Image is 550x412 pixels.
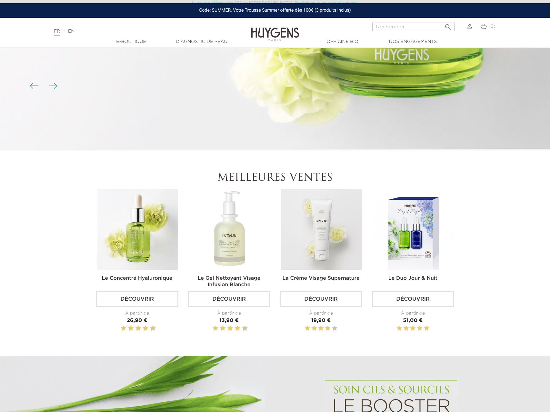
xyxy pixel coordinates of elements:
label: 5 [424,325,429,333]
label: 2 [122,325,125,333]
label: 3 [219,325,220,333]
label: 1 [119,325,120,333]
label: 1 [211,325,212,333]
div: À partir de [372,310,454,317]
label: 3 [410,325,415,333]
div: À partir de [96,310,178,317]
label: 4 [325,325,330,333]
input: Rechercher [372,23,455,31]
label: 10 [151,325,155,333]
img: Le Gel Nettoyant Visage Infusion Blanche 250ml [189,189,270,270]
label: 7 [142,325,143,333]
label: 10 [243,325,246,333]
label: 6 [137,325,140,333]
a: Diagnostic de peau [169,38,234,45]
a: EN [68,29,75,34]
label: 2 [404,325,409,333]
a: Découvrir [96,291,178,307]
div: | [51,27,224,35]
label: 4 [129,325,133,333]
a: Le Concentré Hyaluronique [102,276,173,281]
label: 4 [417,325,422,333]
label: 9 [149,325,150,333]
label: 1 [397,325,402,333]
img: Le Concentré Hyaluronique [97,189,178,270]
div: À partir de [188,310,270,317]
a: Découvrir [372,291,454,307]
label: 4 [221,325,225,333]
span: 26,90 € [127,318,147,323]
label: 3 [127,325,128,333]
button:  [442,21,454,29]
label: 8 [144,325,147,333]
a: Découvrir [188,291,270,307]
label: 2 [214,325,217,333]
label: 1 [305,325,310,333]
a: Découvrir [280,291,362,307]
label: 8 [236,325,239,333]
a: Officine Bio [310,38,375,45]
span: 19,90 € [311,318,331,323]
span: 13,90 € [219,318,239,323]
a: Le Duo Jour & Nuit [388,276,437,281]
label: 5 [134,325,135,333]
a: Nos engagements [381,38,445,45]
label: 5 [226,325,227,333]
img: La Crème Visage Supernature [281,189,362,270]
a: FR [54,29,60,36]
h2: Meilleures ventes [96,172,454,184]
label: 3 [318,325,324,333]
label: 7 [234,325,235,333]
div: Boutons du carrousel [32,81,53,91]
img: Le Duo Jour & Nuit [373,189,454,270]
label: 5 [332,325,337,333]
i:  [444,21,452,29]
a: La Crème Visage Supernature [282,276,359,281]
a: E-Boutique [99,38,164,45]
label: 2 [312,325,317,333]
a: Le Gel Nettoyant Visage Infusion Blanche [198,276,261,287]
span: (0) [488,24,495,29]
div: À partir de [280,310,362,317]
label: 9 [241,325,242,333]
img: Huygens [251,17,299,42]
label: 6 [229,325,232,333]
span: 51,00 € [403,318,423,323]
